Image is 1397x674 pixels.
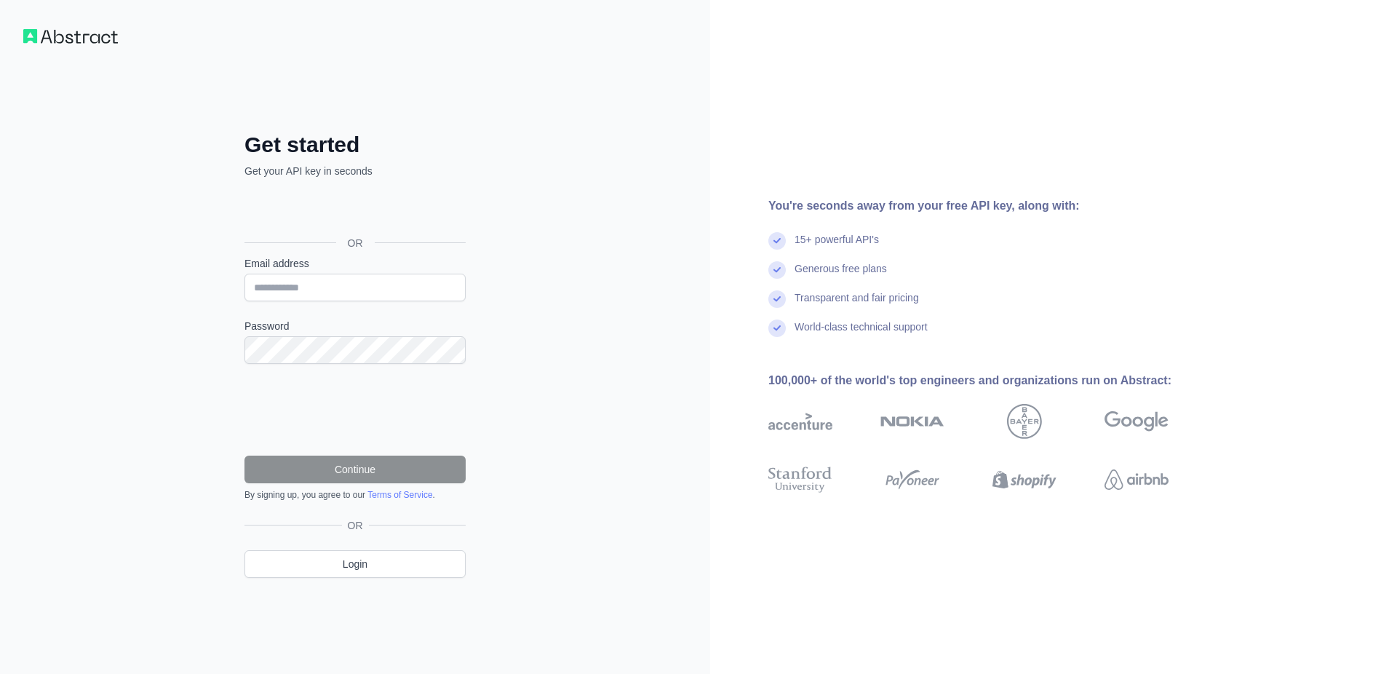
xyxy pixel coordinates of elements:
label: Password [244,319,466,333]
img: airbnb [1105,464,1169,496]
img: Workflow [23,29,118,44]
img: check mark [768,232,786,250]
div: 100,000+ of the world's top engineers and organizations run on Abstract: [768,372,1215,389]
img: bayer [1007,404,1042,439]
button: Continue [244,456,466,483]
img: check mark [768,261,786,279]
div: World-class technical support [795,320,928,349]
h2: Get started [244,132,466,158]
img: google [1105,404,1169,439]
a: Terms of Service [367,490,432,500]
img: stanford university [768,464,832,496]
label: Email address [244,256,466,271]
iframe: reCAPTCHA [244,381,466,438]
span: OR [336,236,375,250]
img: nokia [880,404,944,439]
img: check mark [768,290,786,308]
img: accenture [768,404,832,439]
div: 15+ powerful API's [795,232,879,261]
div: Generous free plans [795,261,887,290]
div: Sign in with Google. Opens in new tab [244,194,463,226]
img: shopify [992,464,1056,496]
div: By signing up, you agree to our . [244,489,466,501]
span: OR [342,518,369,533]
img: payoneer [880,464,944,496]
a: Login [244,550,466,578]
div: You're seconds away from your free API key, along with: [768,197,1215,215]
p: Get your API key in seconds [244,164,466,178]
img: check mark [768,320,786,337]
div: Transparent and fair pricing [795,290,919,320]
iframe: Sign in with Google Button [237,194,470,226]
